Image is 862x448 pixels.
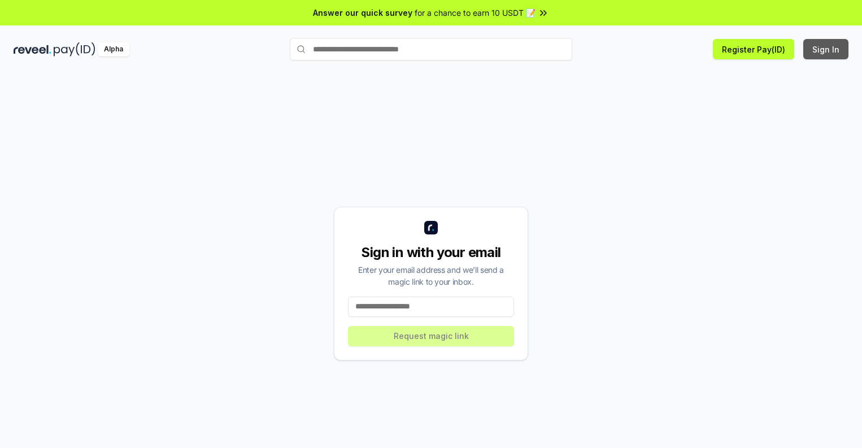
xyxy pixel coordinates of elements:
[803,39,848,59] button: Sign In
[14,42,51,56] img: reveel_dark
[98,42,129,56] div: Alpha
[348,264,514,288] div: Enter your email address and we’ll send a magic link to your inbox.
[424,221,438,234] img: logo_small
[415,7,536,19] span: for a chance to earn 10 USDT 📝
[713,39,794,59] button: Register Pay(ID)
[54,42,95,56] img: pay_id
[348,243,514,262] div: Sign in with your email
[313,7,412,19] span: Answer our quick survey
